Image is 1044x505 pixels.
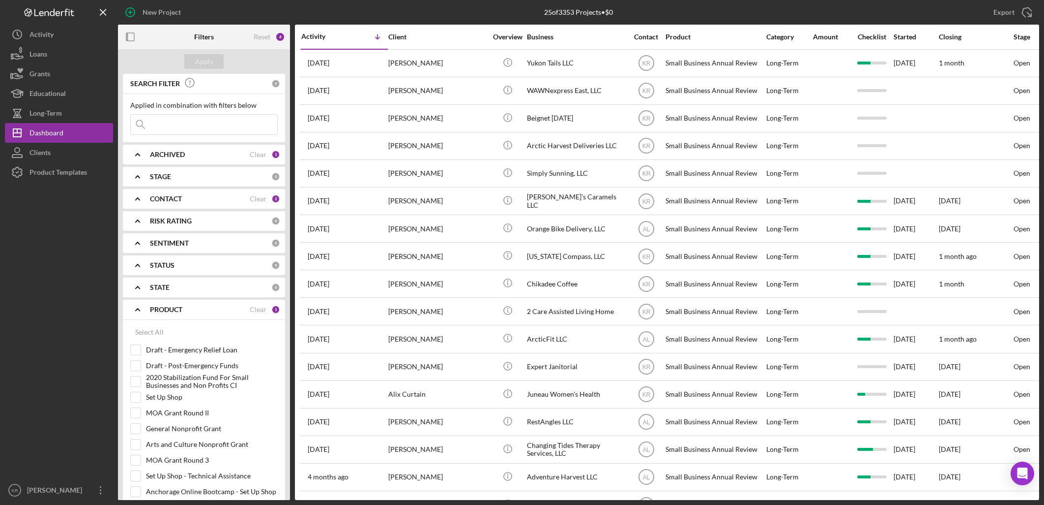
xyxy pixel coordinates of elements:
[527,437,625,463] div: Changing Tides Therapy Services, LLC
[150,151,185,158] b: ARCHIVED
[388,409,487,435] div: [PERSON_NAME]
[766,133,812,159] div: Long-Term
[766,326,812,352] div: Long-Term
[527,78,625,104] div: WAWNexpress East, LLC
[766,298,812,324] div: Long-Term
[5,123,113,143] button: Dashboard
[271,79,280,88] div: 0
[993,2,1015,22] div: Export
[642,446,650,453] text: AL
[5,103,113,123] button: Long-Term
[766,160,812,187] div: Long-Term
[527,354,625,380] div: Expert Janitorial
[388,354,487,380] div: [PERSON_NAME]
[29,143,51,165] div: Clients
[939,280,964,288] time: 1 month
[666,437,764,463] div: Small Business Annual Review
[628,33,665,41] div: Contact
[894,464,938,490] div: [DATE]
[308,308,329,316] time: 2025-06-02 18:06
[308,335,329,343] time: 2025-06-01 17:46
[308,87,329,95] time: 2025-08-01 16:55
[135,322,164,342] div: Select All
[666,298,764,324] div: Small Business Annual Review
[29,123,63,145] div: Dashboard
[527,243,625,269] div: [US_STATE] Compass, LLC
[5,44,113,64] a: Loans
[271,283,280,292] div: 0
[642,143,650,150] text: KR
[642,60,650,67] text: KR
[642,336,650,343] text: AL
[766,464,812,490] div: Long-Term
[894,326,938,352] div: [DATE]
[642,253,650,260] text: KR
[308,169,329,177] time: 2025-07-01 23:53
[894,409,938,435] div: [DATE]
[766,50,812,76] div: Long-Term
[939,417,960,426] time: [DATE]
[894,188,938,214] div: [DATE]
[894,437,938,463] div: [DATE]
[308,114,329,122] time: 2025-07-02 00:11
[642,474,650,481] text: AL
[388,216,487,242] div: [PERSON_NAME]
[939,196,960,205] time: [DATE]
[766,354,812,380] div: Long-Term
[308,142,329,150] time: 2025-07-02 00:09
[666,160,764,187] div: Small Business Annual Review
[388,326,487,352] div: [PERSON_NAME]
[527,33,625,41] div: Business
[642,88,650,95] text: KR
[5,162,113,182] button: Product Templates
[29,64,50,86] div: Grants
[666,216,764,242] div: Small Business Annual Review
[5,25,113,44] a: Activity
[894,271,938,297] div: [DATE]
[308,390,329,398] time: 2025-05-29 00:25
[5,64,113,84] button: Grants
[544,8,613,16] div: 25 of 3353 Projects • $0
[527,326,625,352] div: ArcticFit LLC
[666,464,764,490] div: Small Business Annual Review
[150,306,182,314] b: PRODUCT
[130,80,180,88] b: SEARCH FILTER
[527,298,625,324] div: 2 Care Assisted Living Home
[146,377,278,386] label: 2020 Stabilization Fund For Small Businesses and Non Profits CI
[766,78,812,104] div: Long-Term
[388,160,487,187] div: [PERSON_NAME]
[642,170,650,177] text: KR
[388,105,487,131] div: [PERSON_NAME]
[666,105,764,131] div: Small Business Annual Review
[939,252,977,260] time: 1 month ago
[894,33,938,41] div: Started
[939,445,960,453] time: [DATE]
[388,464,487,490] div: [PERSON_NAME]
[308,225,329,233] time: 2025-06-09 19:47
[130,322,169,342] button: Select All
[195,54,213,69] div: Apply
[275,32,285,42] div: 4
[271,239,280,248] div: 0
[146,471,278,481] label: Set Up Shop - Technical Assistance
[527,188,625,214] div: [PERSON_NAME]'s Caramels LLC
[984,2,1039,22] button: Export
[271,150,280,159] div: 1
[271,172,280,181] div: 0
[894,216,938,242] div: [DATE]
[184,54,224,69] button: Apply
[813,33,850,41] div: Amount
[250,195,266,203] div: Clear
[271,261,280,270] div: 0
[527,105,625,131] div: Beignet [DATE]
[150,217,192,225] b: RISK RATING
[939,224,960,233] time: [DATE]
[894,354,938,380] div: [DATE]
[642,198,650,205] text: KR
[25,480,88,503] div: [PERSON_NAME]
[642,225,650,232] text: AL
[939,390,960,398] time: [DATE]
